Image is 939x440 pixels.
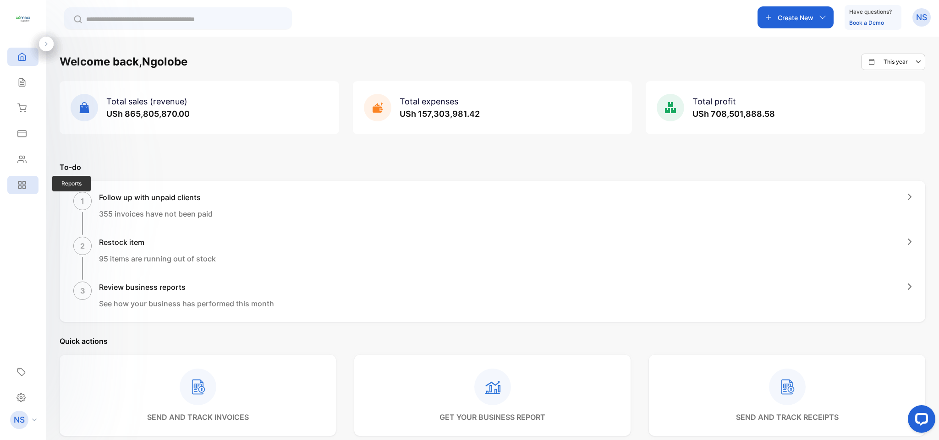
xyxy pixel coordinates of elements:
span: Total expenses [400,97,458,106]
p: 355 invoices have not been paid [99,208,213,219]
h1: Restock item [99,237,216,248]
p: See how your business has performed this month [99,298,274,309]
iframe: LiveChat chat widget [901,402,939,440]
p: 95 items are running out of stock [99,253,216,264]
p: Have questions? [849,7,892,16]
p: 2 [80,240,85,251]
p: NS [14,414,25,426]
span: USh 157,303,981.42 [400,109,480,119]
p: 3 [80,285,85,296]
span: Total sales (revenue) [106,97,187,106]
span: Total profit [692,97,736,106]
p: get your business report [439,412,545,423]
p: send and track invoices [147,412,249,423]
p: This year [884,58,908,66]
h1: Follow up with unpaid clients [99,192,213,203]
span: Reports [52,176,91,191]
p: send and track receipts [736,412,839,423]
span: USh 708,501,888.58 [692,109,775,119]
p: Create New [778,13,813,22]
img: logo [16,12,30,26]
button: This year [861,54,925,70]
span: USh 865,805,870.00 [106,109,190,119]
p: Quick actions [60,336,925,347]
a: Book a Demo [849,19,884,26]
h1: Review business reports [99,282,274,293]
button: Create New [758,6,834,28]
button: NS [912,6,931,28]
p: To-do [60,162,925,173]
p: NS [916,11,927,23]
p: 1 [81,196,84,206]
h1: Welcome back, Ngolobe [60,54,187,70]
